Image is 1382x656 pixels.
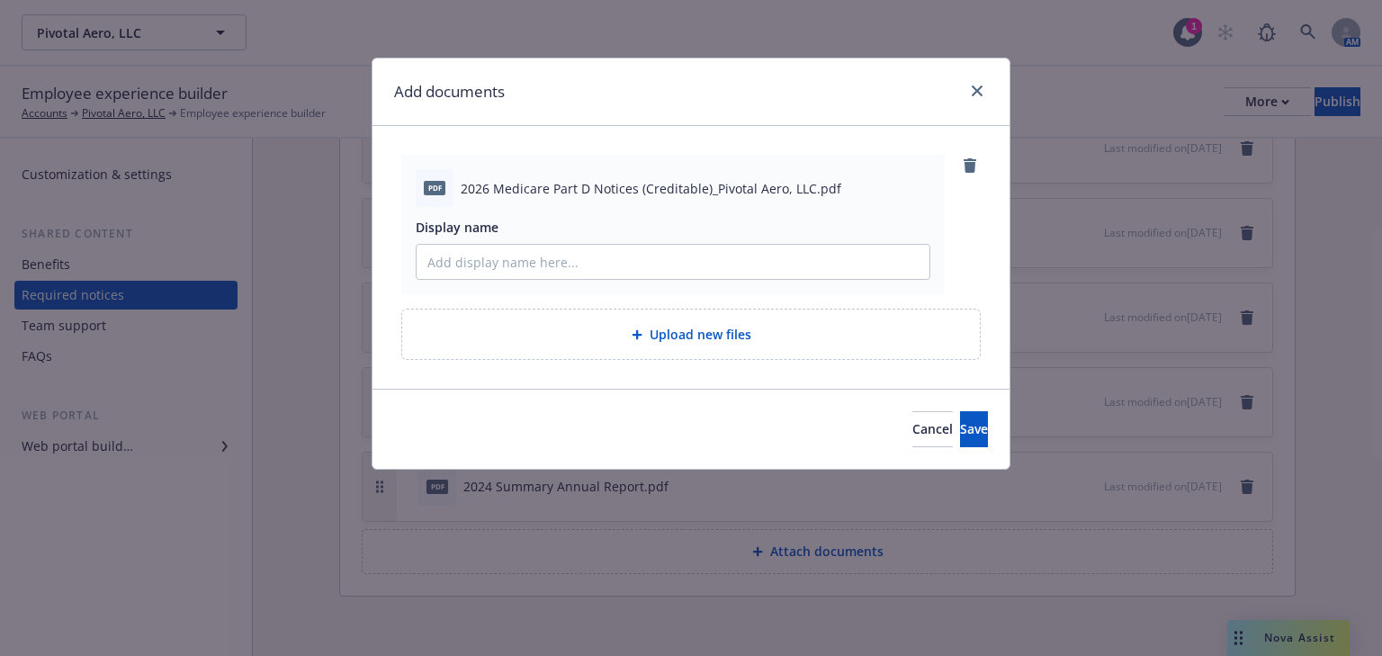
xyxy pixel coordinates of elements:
[461,179,841,198] span: 2026 Medicare Part D Notices (Creditable)_Pivotal Aero, LLC.pdf
[401,309,981,360] div: Upload new files
[416,219,498,236] span: Display name
[966,80,988,102] a: close
[960,411,988,447] button: Save
[960,420,988,437] span: Save
[912,420,953,437] span: Cancel
[417,245,929,279] input: Add display name here...
[394,80,505,103] h1: Add documents
[959,155,981,176] a: remove
[650,325,751,344] span: Upload new files
[912,411,953,447] button: Cancel
[424,181,445,194] span: pdf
